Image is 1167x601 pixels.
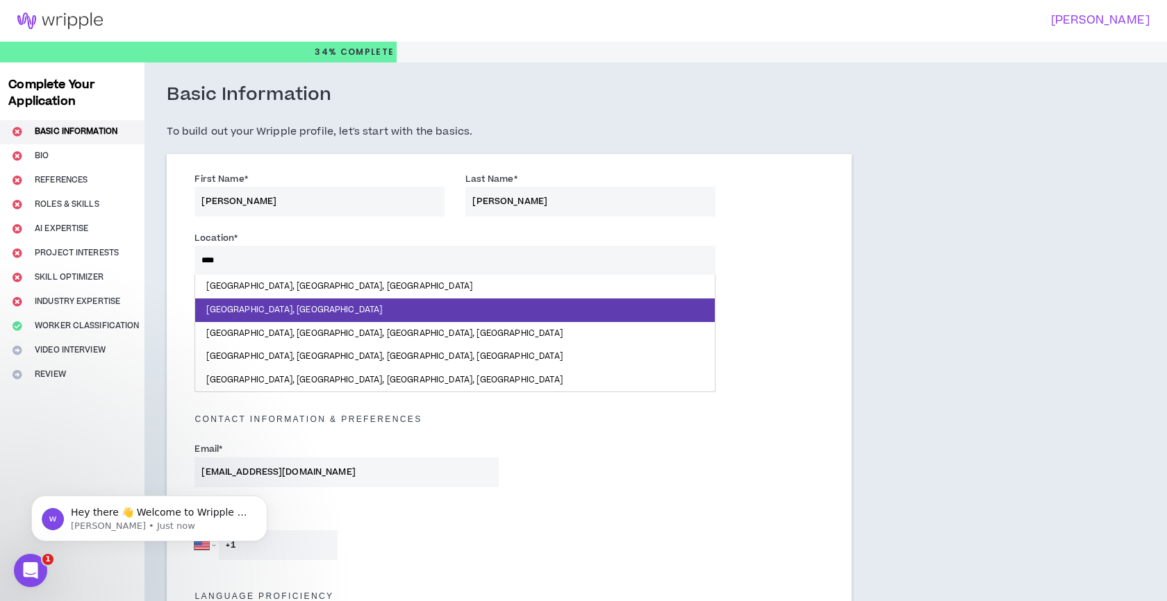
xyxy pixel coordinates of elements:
label: First Name [194,168,247,190]
h5: Language Proficiency [184,591,834,601]
h5: To build out your Wripple profile, let's start with the basics. [167,124,852,140]
div: [GEOGRAPHIC_DATA], [GEOGRAPHIC_DATA], [GEOGRAPHIC_DATA], [GEOGRAPHIC_DATA] [195,345,715,369]
label: Email [194,438,222,460]
label: Last Name [465,168,517,190]
h3: [PERSON_NAME] [575,14,1150,27]
label: Phone Number [194,501,499,523]
iframe: Intercom notifications message [10,466,288,564]
input: Enter Email [194,457,499,487]
input: Last Name [465,187,715,217]
div: [GEOGRAPHIC_DATA], [GEOGRAPHIC_DATA], [GEOGRAPHIC_DATA], [GEOGRAPHIC_DATA] [195,322,715,346]
span: 1 [42,554,53,565]
div: [GEOGRAPHIC_DATA], [GEOGRAPHIC_DATA], [GEOGRAPHIC_DATA] [195,275,715,298]
label: Location [194,227,238,249]
h5: Contact Information & preferences [184,414,834,424]
div: [GEOGRAPHIC_DATA], [GEOGRAPHIC_DATA] [195,298,715,322]
span: Complete [337,46,394,58]
h3: Basic Information [167,83,331,107]
div: [GEOGRAPHIC_DATA], [GEOGRAPHIC_DATA], [GEOGRAPHIC_DATA], [GEOGRAPHIC_DATA] [195,369,715,392]
p: 34% [315,42,394,62]
input: First Name [194,187,445,217]
h3: Complete Your Application [3,76,142,110]
iframe: Intercom live chat [14,554,47,587]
